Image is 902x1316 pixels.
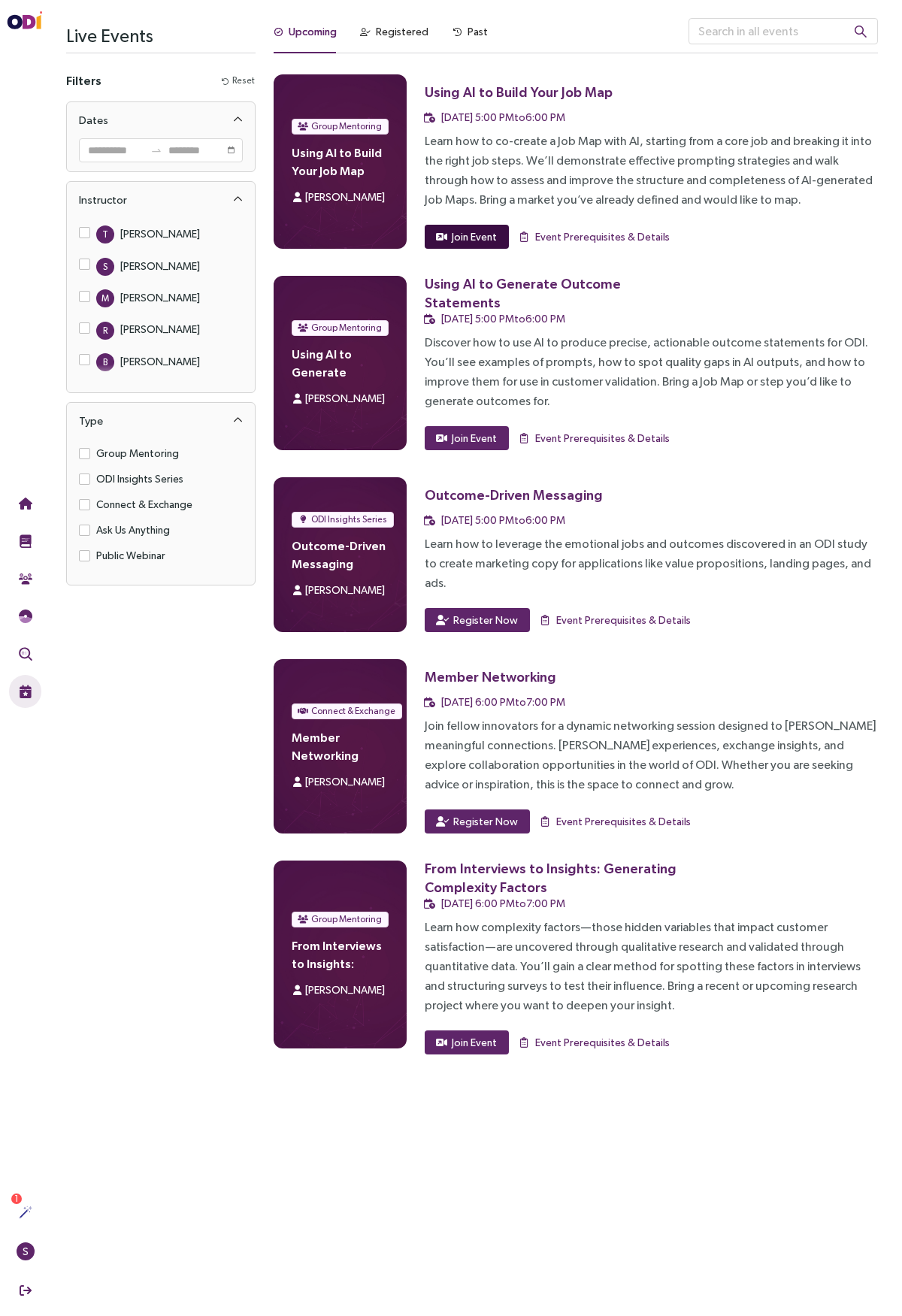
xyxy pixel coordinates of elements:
[452,228,497,245] span: Join Event
[518,426,670,450] button: Event Prerequisites & Details
[518,1030,670,1054] button: Event Prerequisites & Details
[289,23,337,40] div: Upcoming
[468,23,488,40] div: Past
[305,984,385,996] span: [PERSON_NAME]
[9,637,41,670] button: Outcome Validation
[19,610,32,623] img: JTBD Needs Framework
[9,1235,41,1268] button: S
[441,514,565,526] span: [DATE] 5:00 PM to 6:00 PM
[19,1206,32,1219] img: Actions
[305,392,385,404] span: [PERSON_NAME]
[102,225,108,244] span: T
[9,487,41,520] button: Home
[535,1034,670,1051] span: Event Prerequisites & Details
[19,685,32,698] img: Live Events
[11,1193,22,1204] sup: 1
[79,191,127,209] div: Instructor
[103,258,107,276] span: S
[66,71,101,89] h4: Filters
[292,936,389,973] h4: From Interviews to Insights: Generating Complexity Factors
[441,111,565,123] span: [DATE] 5:00 PM to 6:00 PM
[79,412,103,430] div: Type
[311,320,382,335] span: Group Mentoring
[441,313,565,325] span: [DATE] 5:00 PM to 6:00 PM
[90,470,189,487] span: ODI Insights Series
[150,144,162,156] span: swap-right
[453,612,518,628] span: Register Now
[425,608,530,632] button: Register Now
[101,289,109,307] span: M
[14,1193,19,1204] span: 1
[556,612,691,628] span: Event Prerequisites & Details
[305,776,385,788] span: [PERSON_NAME]
[425,83,613,101] div: Using AI to Build Your Job Map
[425,274,691,312] div: Using AI to Generate Outcome Statements
[103,353,107,371] span: B
[9,525,41,558] button: Training
[9,562,41,595] button: Community
[425,333,878,411] div: Discover how to use AI to produce precise, actionable outcome statements for ODI. You’ll see exam...
[90,445,185,461] span: Group Mentoring
[120,353,200,370] div: [PERSON_NAME]
[19,572,32,585] img: Community
[425,918,878,1015] div: Learn how complexity factors—those hidden variables that impact customer satisfaction—are uncover...
[425,534,878,593] div: Learn how to leverage the emotional jobs and outcomes discovered in an ODI study to create market...
[425,426,509,450] button: Join Event
[425,859,691,897] div: From Interviews to Insights: Generating Complexity Factors
[90,522,176,538] span: Ask Us Anything
[90,547,171,564] span: Public Webinar
[305,584,385,596] span: [PERSON_NAME]
[9,675,41,708] button: Live Events
[311,703,395,719] span: Connect & Exchange
[120,258,200,274] div: [PERSON_NAME]
[842,18,879,44] button: search
[292,728,389,764] h4: Member Networking
[292,345,389,381] h4: Using AI to Generate Outcome Statements
[19,647,32,661] img: Outcome Validation
[425,667,556,686] div: Member Networking
[453,813,518,830] span: Register Now
[9,600,41,633] button: Needs Framework
[67,182,255,218] div: Instructor
[23,1242,29,1260] span: S
[120,225,200,242] div: [PERSON_NAME]
[441,696,565,708] span: [DATE] 6:00 PM to 7:00 PM
[425,225,509,249] button: Join Event
[90,496,198,513] span: Connect & Exchange
[539,608,692,632] button: Event Prerequisites & Details
[854,25,867,38] span: search
[150,144,162,156] span: to
[292,144,389,180] h4: Using AI to Build Your Job Map
[311,512,387,527] span: ODI Insights Series
[518,225,670,249] button: Event Prerequisites & Details
[425,486,603,504] div: Outcome-Driven Messaging
[221,73,256,89] button: Reset
[535,430,670,446] span: Event Prerequisites & Details
[311,119,382,134] span: Group Mentoring
[441,897,565,909] span: [DATE] 6:00 PM to 7:00 PM
[79,111,108,129] div: Dates
[67,403,255,439] div: Type
[556,813,691,830] span: Event Prerequisites & Details
[311,912,382,927] span: Group Mentoring
[292,537,389,573] h4: Outcome-Driven Messaging
[19,534,32,548] img: Training
[120,289,200,306] div: [PERSON_NAME]
[539,809,692,833] button: Event Prerequisites & Details
[9,1274,41,1307] button: Sign Out
[452,430,497,446] span: Join Event
[376,23,428,40] div: Registered
[67,102,255,138] div: Dates
[66,18,256,53] h3: Live Events
[689,18,878,44] input: Search in all events
[425,716,878,794] div: Join fellow innovators for a dynamic networking session designed to [PERSON_NAME] meaningful conn...
[535,228,670,245] span: Event Prerequisites & Details
[425,809,530,833] button: Register Now
[103,322,107,340] span: R
[425,132,878,210] div: Learn how to co-create a Job Map with AI, starting from a core job and breaking it into the right...
[232,74,255,88] span: Reset
[425,1030,509,1054] button: Join Event
[9,1196,41,1229] button: Actions
[120,321,200,337] div: [PERSON_NAME]
[452,1034,497,1051] span: Join Event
